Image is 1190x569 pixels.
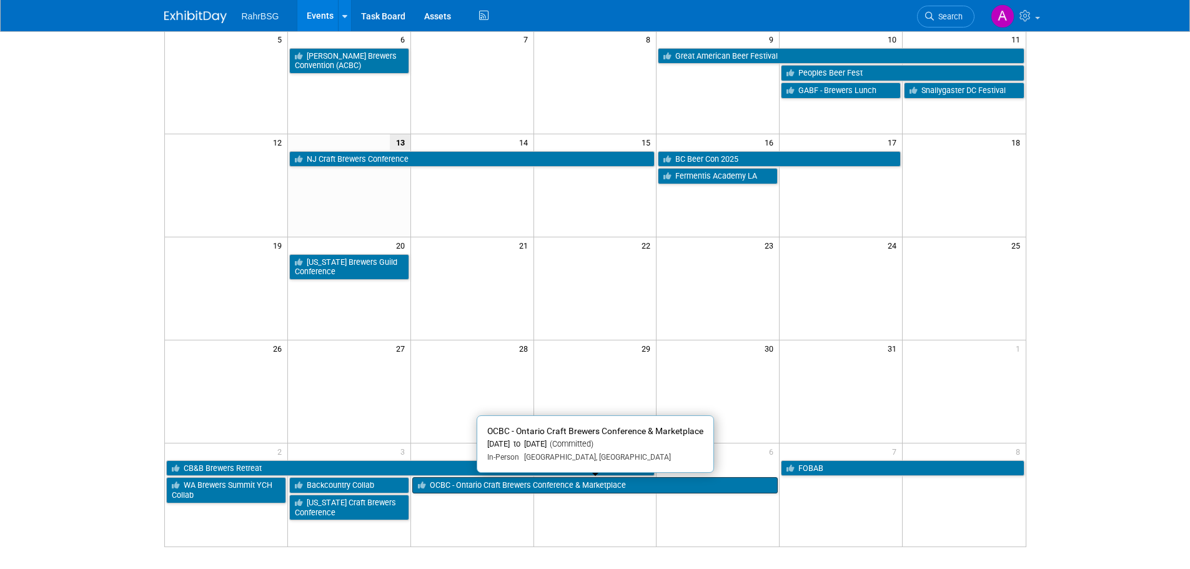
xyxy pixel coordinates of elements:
[276,443,287,459] span: 2
[276,31,287,47] span: 5
[522,31,533,47] span: 7
[547,439,593,448] span: (Committed)
[272,134,287,150] span: 12
[519,453,671,462] span: [GEOGRAPHIC_DATA], [GEOGRAPHIC_DATA]
[289,254,409,280] a: [US_STATE] Brewers Guild Conference
[886,340,902,356] span: 31
[289,48,409,74] a: [PERSON_NAME] Brewers Convention (ACBC)
[272,340,287,356] span: 26
[658,168,778,184] a: Fermentis Academy LA
[886,237,902,253] span: 24
[164,11,227,23] img: ExhibitDay
[1010,134,1026,150] span: 18
[395,237,410,253] span: 20
[289,495,409,520] a: [US_STATE] Craft Brewers Conference
[763,237,779,253] span: 23
[934,12,963,21] span: Search
[487,426,703,436] span: OCBC - Ontario Craft Brewers Conference & Marketplace
[991,4,1014,28] img: Ashley Grotewold
[1010,31,1026,47] span: 11
[768,443,779,459] span: 6
[166,477,286,503] a: WA Brewers Summit YCH Collab
[242,11,279,21] span: RahrBSG
[399,31,410,47] span: 6
[487,453,519,462] span: In-Person
[781,460,1024,477] a: FOBAB
[640,134,656,150] span: 15
[886,134,902,150] span: 17
[412,477,778,493] a: OCBC - Ontario Craft Brewers Conference & Marketplace
[891,443,902,459] span: 7
[640,340,656,356] span: 29
[904,82,1024,99] a: Snallygaster DC Festival
[886,31,902,47] span: 10
[289,477,409,493] a: Backcountry Collab
[658,48,1024,64] a: Great American Beer Festival
[518,237,533,253] span: 21
[289,151,655,167] a: NJ Craft Brewers Conference
[272,237,287,253] span: 19
[658,151,901,167] a: BC Beer Con 2025
[395,340,410,356] span: 27
[763,134,779,150] span: 16
[1010,237,1026,253] span: 25
[917,6,974,27] a: Search
[781,82,901,99] a: GABF - Brewers Lunch
[518,340,533,356] span: 28
[399,443,410,459] span: 3
[763,340,779,356] span: 30
[1014,443,1026,459] span: 8
[518,134,533,150] span: 14
[781,65,1024,81] a: Peoples Beer Fest
[390,134,410,150] span: 13
[1014,340,1026,356] span: 1
[645,31,656,47] span: 8
[166,460,655,477] a: CB&B Brewers Retreat
[487,439,703,450] div: [DATE] to [DATE]
[640,237,656,253] span: 22
[768,31,779,47] span: 9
